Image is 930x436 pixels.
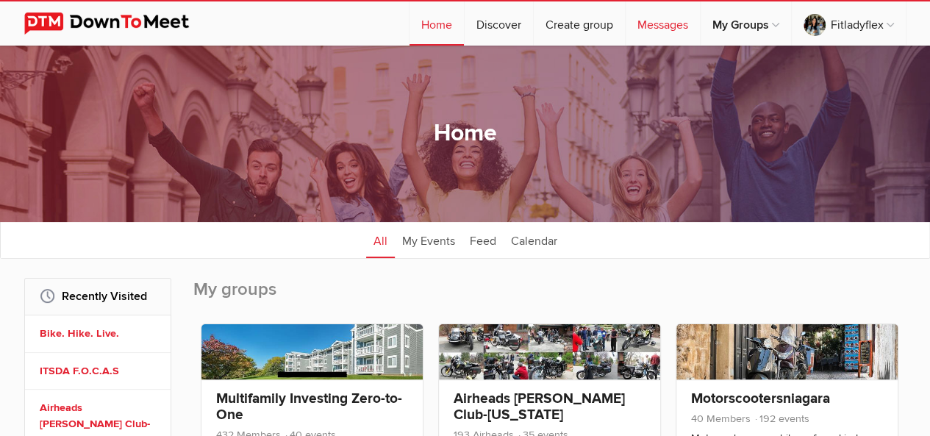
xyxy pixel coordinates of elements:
[454,390,625,424] a: Airheads [PERSON_NAME] Club-[US_STATE]
[193,278,906,316] h2: My groups
[366,221,395,258] a: All
[462,221,504,258] a: Feed
[504,221,565,258] a: Calendar
[691,412,751,425] span: 40 Members
[40,279,156,314] h2: Recently Visited
[434,118,497,149] h1: Home
[792,1,906,46] a: Fitladyflex
[395,221,462,258] a: My Events
[40,326,160,342] a: Bike. Hike. Live.
[409,1,464,46] a: Home
[701,1,791,46] a: My Groups
[465,1,533,46] a: Discover
[754,412,809,425] span: 192 events
[40,363,160,379] a: ITSDA F.O.C.A.S
[24,12,212,35] img: DownToMeet
[216,390,402,424] a: Multifamily Investing Zero-to-One
[626,1,700,46] a: Messages
[691,390,830,407] a: Motorscootersniagara
[534,1,625,46] a: Create group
